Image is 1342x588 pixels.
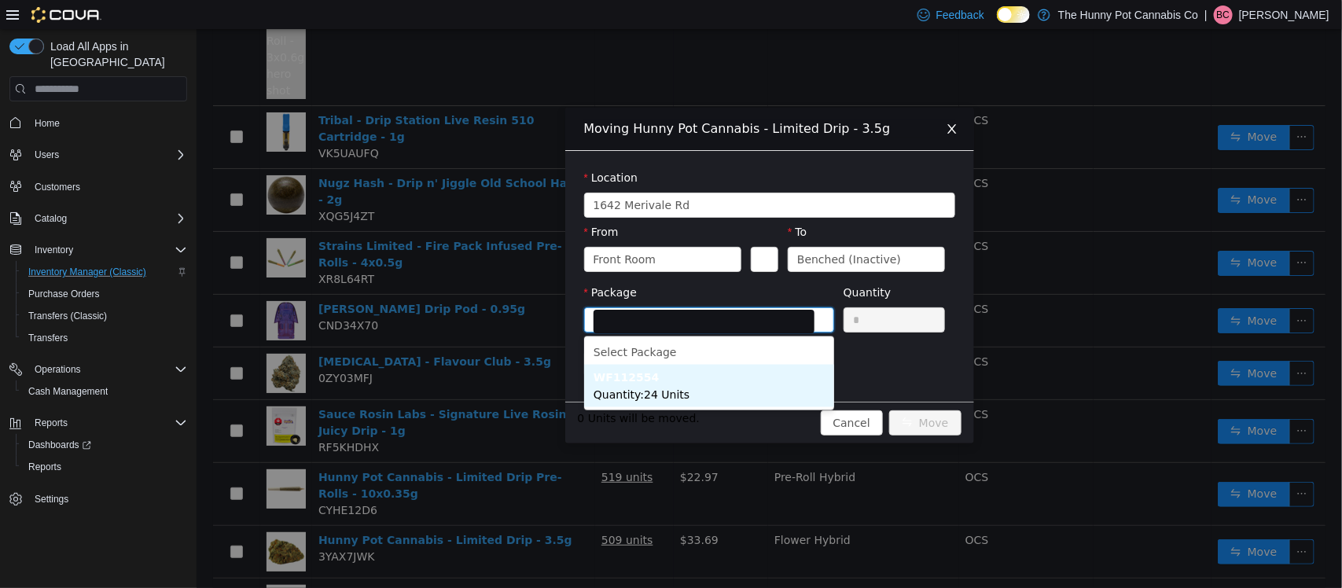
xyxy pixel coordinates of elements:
li: Select Package [388,311,638,336]
a: Reports [22,458,68,476]
button: Catalog [28,209,73,228]
button: Reports [16,456,193,478]
span: Catalog [35,212,67,225]
i: icon: down [526,226,535,237]
span: Settings [35,493,68,505]
span: 1642 Merivale Rd [397,164,494,188]
span: Transfers (Classic) [28,310,107,322]
a: Dashboards [16,434,193,456]
span: Transfers [28,332,68,344]
a: Transfers [22,329,74,347]
img: Cova [31,7,101,23]
span: 0 Units will be moved. [381,381,504,398]
button: Home [3,111,193,134]
label: From [388,197,422,209]
label: Package [388,257,440,270]
i: icon: down [740,171,749,182]
button: Settings [3,487,193,510]
div: Benched (Inactive) [601,219,704,242]
button: Transfers [16,327,193,349]
span: BC [1217,6,1230,24]
i: icon: down [730,226,739,237]
a: Cash Management [22,382,114,401]
p: [PERSON_NAME] [1239,6,1329,24]
label: Location [388,142,442,155]
span: Load All Apps in [GEOGRAPHIC_DATA] [44,39,187,70]
input: Quantity [648,279,748,303]
span: Purchase Orders [28,288,100,300]
button: Inventory Manager (Classic) [16,261,193,283]
a: Inventory Manager (Classic) [22,263,153,281]
i: icon: down [619,286,628,297]
input: Package [397,281,618,304]
span: Dark Mode [997,23,998,24]
div: Moving Hunny Pot Cannabis - Limited Drip - 3.5g [388,91,759,108]
span: Transfers [22,329,187,347]
span: Reports [28,413,187,432]
span: Quantity : 24 Units [397,359,493,372]
p: The Hunny Pot Cannabis Co [1058,6,1198,24]
button: Cash Management [16,380,193,402]
button: Reports [28,413,74,432]
span: Home [35,117,60,130]
a: Settings [28,490,75,509]
span: Inventory Manager (Classic) [22,263,187,281]
label: To [591,197,610,209]
button: Inventory [28,241,79,259]
span: Reports [22,458,187,476]
button: Purchase Orders [16,283,193,305]
span: Customers [35,181,80,193]
span: Dashboards [28,439,91,451]
span: Reports [35,417,68,429]
li: WF112554 [388,336,638,378]
button: Users [3,144,193,166]
span: Users [35,149,59,161]
span: Inventory [28,241,187,259]
p: | [1204,6,1208,24]
strong: WF112554 [397,342,462,355]
span: Customers [28,177,187,197]
span: Transfers (Classic) [22,307,187,325]
i: icon: close [749,94,762,106]
input: Dark Mode [997,6,1030,23]
span: Home [28,112,187,132]
a: Home [28,114,66,133]
button: Transfers (Classic) [16,305,193,327]
span: Inventory [35,244,73,256]
span: Purchase Orders [22,285,187,303]
a: Dashboards [22,435,97,454]
span: Operations [28,360,187,379]
button: Customers [3,175,193,198]
div: Front Room [397,219,460,242]
label: Quantity [647,257,695,270]
button: Close [734,79,778,123]
span: Reports [28,461,61,473]
button: Reports [3,412,193,434]
span: Cash Management [22,382,187,401]
span: Feedback [936,7,984,23]
nav: Complex example [9,105,187,551]
button: Inventory [3,239,193,261]
a: Purchase Orders [22,285,106,303]
button: Catalog [3,208,193,230]
span: Users [28,145,187,164]
button: Operations [3,358,193,380]
span: Catalog [28,209,187,228]
a: Customers [28,178,86,197]
span: Cash Management [28,385,108,398]
span: Settings [28,489,187,509]
a: Transfers (Classic) [22,307,113,325]
button: Users [28,145,65,164]
span: Inventory Manager (Classic) [28,266,146,278]
button: Operations [28,360,87,379]
span: Dashboards [22,435,187,454]
span: Operations [35,363,81,376]
button: icon: swapMove [693,381,765,406]
button: Cancel [624,381,686,406]
button: Swap [554,218,582,243]
div: Brody Chabot [1214,6,1233,24]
